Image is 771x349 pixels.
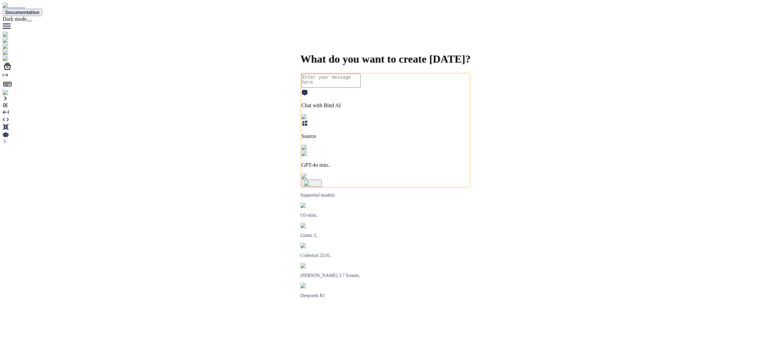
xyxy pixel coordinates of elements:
[301,233,471,238] p: Llama 3,
[3,50,33,56] img: githubLight
[301,293,471,298] p: Deepseek R1
[301,203,318,208] img: GPT-4
[3,3,25,9] img: Bind AI
[301,283,318,288] img: claude
[301,213,471,218] p: O3-mini,
[3,31,17,38] img: chat
[302,151,335,157] img: GPT-4o mini
[301,253,471,258] p: Codestral 25.01,
[5,10,39,15] span: Documentation
[304,181,319,186] img: icon
[301,193,471,198] p: Supported models:
[301,263,318,268] img: claude
[302,133,470,139] p: Source
[301,243,326,248] img: Mistral-AI
[3,9,42,16] button: Documentation
[302,173,330,180] img: attachment
[3,44,17,50] img: chat
[3,90,24,96] img: settings
[302,102,470,109] p: Chat with Bind AI
[302,114,329,120] img: Pick Tools
[301,223,320,228] img: Llama2
[302,162,470,168] p: GPT-4o min..
[301,53,471,65] span: What do you want to create [DATE]?
[3,16,27,22] span: Dark mode
[301,273,471,278] p: [PERSON_NAME] 3.7 Sonnet,
[3,38,27,44] img: ai-studio
[3,56,47,62] img: darkCloudIdeIcon
[302,145,334,151] img: Pick Models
